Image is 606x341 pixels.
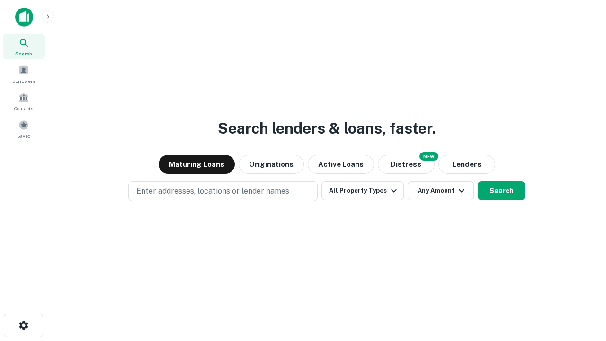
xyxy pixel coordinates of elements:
[3,116,45,142] a: Saved
[136,186,289,197] p: Enter addresses, locations or lender names
[3,61,45,87] a: Borrowers
[239,155,304,174] button: Originations
[321,181,404,200] button: All Property Types
[478,181,525,200] button: Search
[3,89,45,114] a: Contacts
[128,181,318,201] button: Enter addresses, locations or lender names
[3,34,45,59] a: Search
[408,181,474,200] button: Any Amount
[15,50,32,57] span: Search
[15,8,33,27] img: capitalize-icon.png
[308,155,374,174] button: Active Loans
[419,152,438,161] div: NEW
[218,117,436,140] h3: Search lenders & loans, faster.
[559,235,606,280] iframe: Chat Widget
[12,77,35,85] span: Borrowers
[14,105,33,112] span: Contacts
[159,155,235,174] button: Maturing Loans
[438,155,495,174] button: Lenders
[17,132,31,140] span: Saved
[378,155,435,174] button: Search distressed loans with lien and other non-mortgage details.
